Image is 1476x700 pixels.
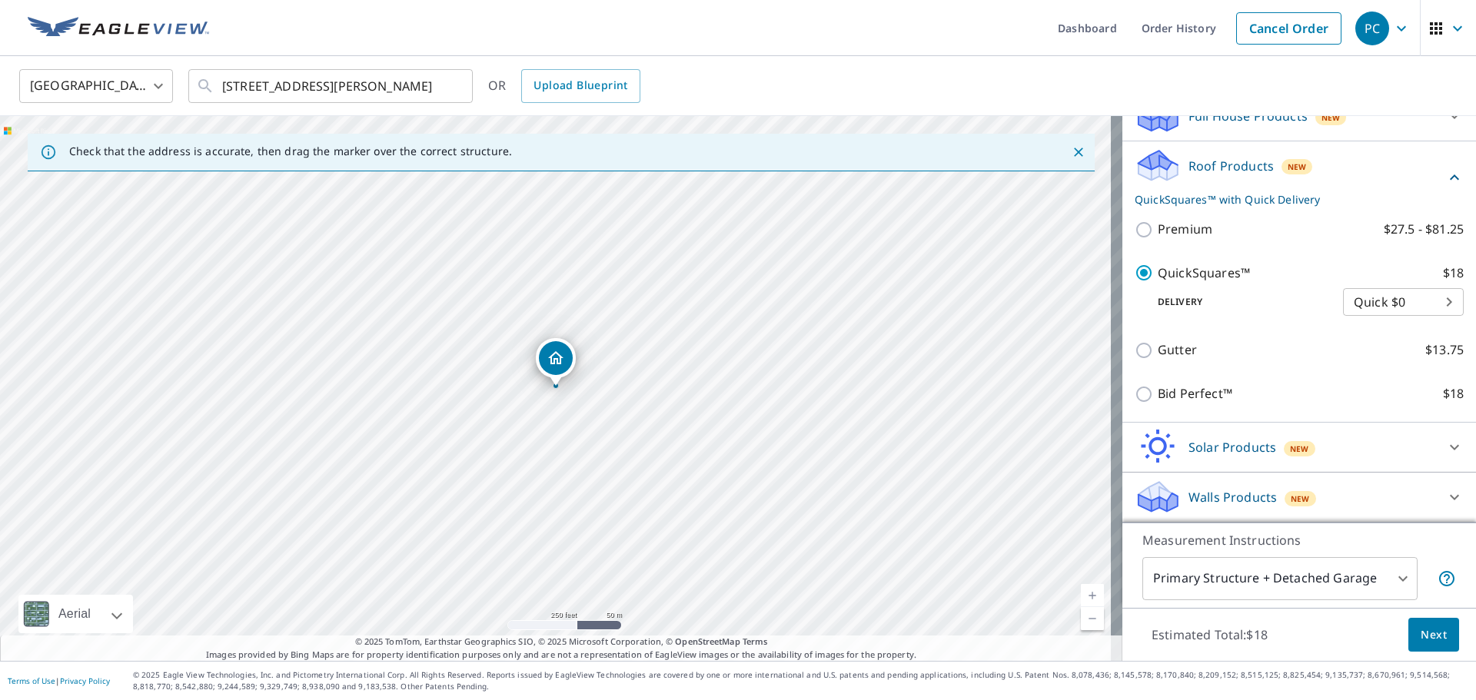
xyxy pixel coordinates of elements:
[133,669,1468,692] p: © 2025 Eagle View Technologies, Inc. and Pictometry International Corp. All Rights Reserved. Repo...
[1355,12,1389,45] div: PC
[18,595,133,633] div: Aerial
[1343,280,1464,323] div: Quick $0
[19,65,173,108] div: [GEOGRAPHIC_DATA]
[222,65,441,108] input: Search by address or latitude-longitude
[1139,618,1280,652] p: Estimated Total: $18
[1188,157,1274,175] p: Roof Products
[1384,220,1464,239] p: $27.5 - $81.25
[521,69,640,103] a: Upload Blueprint
[8,676,110,685] p: |
[1158,384,1232,403] p: Bid Perfect™
[60,675,110,686] a: Privacy Policy
[1188,438,1276,456] p: Solar Products
[1321,111,1341,124] span: New
[1290,443,1309,455] span: New
[1081,584,1104,607] a: Current Level 17, Zoom In
[355,635,768,649] span: © 2025 TomTom, Earthstar Geographics SIO, © 2025 Microsoft Corporation, ©
[28,17,209,40] img: EV Logo
[1135,295,1343,309] p: Delivery
[1288,161,1307,173] span: New
[54,595,95,633] div: Aerial
[743,635,768,647] a: Terms
[1188,488,1277,506] p: Walls Products
[1425,340,1464,360] p: $13.75
[1158,220,1212,239] p: Premium
[536,338,576,386] div: Dropped pin, building 1, Residential property, 1304 Peregrine Dr Middleton, ID 83644
[488,69,640,103] div: OR
[1135,191,1445,207] p: QuickSquares™ with Quick Delivery
[1408,618,1459,652] button: Next
[1443,384,1464,403] p: $18
[1158,340,1197,360] p: Gutter
[1069,142,1089,162] button: Close
[1158,264,1250,283] p: QuickSquares™
[1188,107,1308,125] p: Full House Products
[69,144,512,158] p: Check that the address is accurate, then drag the marker over the correct structure.
[1142,557,1418,600] div: Primary Structure + Detached Garage
[1142,531,1456,549] p: Measurement Instructions
[1135,429,1464,466] div: Solar ProductsNew
[675,635,740,647] a: OpenStreetMap
[1081,607,1104,630] a: Current Level 17, Zoom Out
[1291,493,1310,505] span: New
[1135,148,1464,207] div: Roof ProductsNewQuickSquares™ with Quick Delivery
[1135,479,1464,516] div: Walls ProductsNew
[8,675,55,686] a: Terms of Use
[1135,98,1464,134] div: Full House ProductsNew
[1443,264,1464,283] p: $18
[1438,569,1456,588] span: Your report will include the primary structure and a detached garage if one exists.
[1236,12,1341,45] a: Cancel Order
[1421,625,1447,645] span: Next
[534,76,627,95] span: Upload Blueprint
